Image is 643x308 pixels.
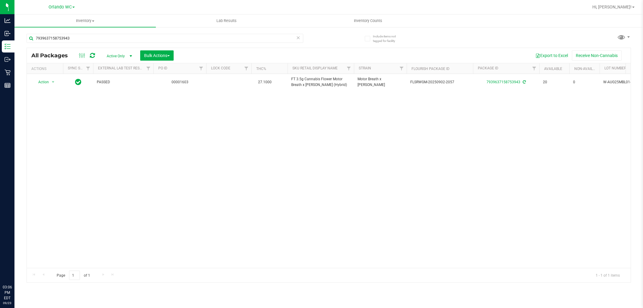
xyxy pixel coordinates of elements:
[49,78,57,86] span: select
[98,66,145,70] a: External Lab Test Result
[3,284,12,301] p: 03:06 PM EDT
[604,66,626,70] a: Lot Number
[75,78,81,86] span: In Sync
[208,18,245,24] span: Lab Results
[291,76,350,88] span: FT 3.5g Cannabis Flower Motor Breath x [PERSON_NAME] (Hybrid)
[5,17,11,24] inline-svg: Analytics
[603,79,641,85] span: W-AUG25MBL01-0827
[143,63,153,74] a: Filter
[397,63,407,74] a: Filter
[346,18,390,24] span: Inventory Counts
[68,66,91,70] a: Sync Status
[344,63,354,74] a: Filter
[574,67,601,71] a: Non-Available
[487,80,520,84] a: 7939637158753943
[292,66,338,70] a: Sku Retail Display Name
[140,50,174,61] button: Bulk Actions
[531,50,572,61] button: Export to Excel
[5,30,11,37] inline-svg: Inbound
[69,271,80,280] input: 1
[241,63,251,74] a: Filter
[14,18,156,24] span: Inventory
[211,66,230,70] a: Lock Code
[359,66,371,70] a: Strain
[5,43,11,49] inline-svg: Inventory
[592,5,632,9] span: Hi, [PERSON_NAME]!
[529,63,539,74] a: Filter
[373,34,403,43] span: Include items not tagged for facility
[27,34,303,43] input: Search Package ID, Item Name, SKU, Lot or Part Number...
[97,79,150,85] span: PASSED
[411,67,449,71] a: Flourish Package ID
[172,80,188,84] a: 00001603
[544,67,562,71] a: Available
[33,78,49,86] span: Action
[5,69,11,75] inline-svg: Retail
[522,80,526,84] span: Sync from Compliance System
[543,79,566,85] span: 20
[83,63,93,74] a: Filter
[358,76,403,88] span: Motor Breath x [PERSON_NAME]
[31,67,61,71] div: Actions
[410,79,469,85] span: FLSRWGM-20250902-2057
[591,271,625,280] span: 1 - 1 of 1 items
[3,301,12,305] p: 09/23
[296,34,301,42] span: Clear
[52,271,95,280] span: Page of 1
[255,78,275,87] span: 27.1000
[31,52,74,59] span: All Packages
[5,82,11,88] inline-svg: Reports
[144,53,170,58] span: Bulk Actions
[572,50,622,61] button: Receive Non-Cannabis
[573,79,596,85] span: 0
[5,56,11,62] inline-svg: Outbound
[256,67,266,71] a: THC%
[158,66,167,70] a: PO ID
[14,14,156,27] a: Inventory
[49,5,72,10] span: Orlando WC
[6,260,24,278] iframe: Resource center
[478,66,498,70] a: Package ID
[156,14,297,27] a: Lab Results
[196,63,206,74] a: Filter
[297,14,439,27] a: Inventory Counts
